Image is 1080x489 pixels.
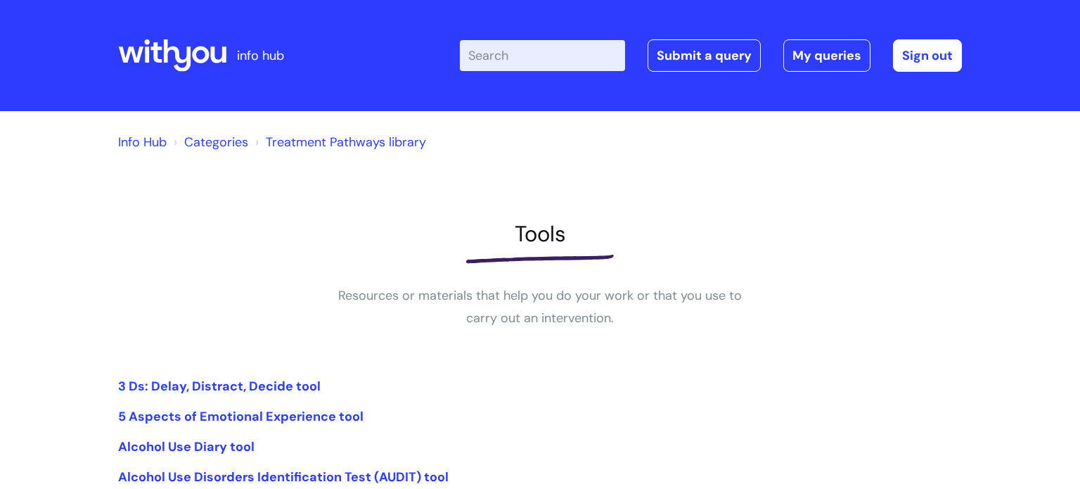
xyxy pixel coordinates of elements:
[648,39,761,72] a: Submit a query
[118,221,962,247] h1: Tools
[118,438,255,455] a: Alcohol Use Diary tool
[460,39,962,72] div: | -
[118,469,449,485] a: Alcohol Use Disorders Identification Test (AUDIT) tool
[329,284,751,330] p: Resources or materials that help you do your work or that you use to carry out an intervention.
[266,134,426,151] a: Treatment Pathways library
[118,134,167,151] a: Info Hub
[460,40,625,71] input: Search
[893,39,962,72] a: Sign out
[118,408,364,425] a: 5 Aspects of Emotional Experience tool
[118,378,321,395] a: 3 Ds: Delay, Distract, Decide tool
[184,134,248,151] a: Categories
[252,131,426,153] li: Treatment Pathways library
[237,44,284,67] p: info hub
[170,131,248,153] li: Solution home
[783,39,870,72] a: My queries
